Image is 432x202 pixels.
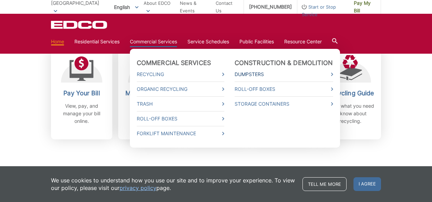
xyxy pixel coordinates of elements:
h2: Pay Your Bill [56,89,107,97]
a: Recycling Guide Learn what you need to know about recycling. [320,48,381,139]
a: privacy policy [120,184,156,192]
a: Tell me more [302,177,347,191]
a: EDCD logo. Return to the homepage. [51,21,108,29]
a: Commercial Services [130,38,177,45]
span: I agree [353,177,381,191]
p: Send a service request to EDCO. [123,102,174,117]
a: Pay Your Bill View, pay, and manage your bill online. [51,48,112,139]
h2: Recycling Guide [325,89,376,97]
a: Construction & Demolition [235,59,333,67]
a: Storage Containers [235,100,333,108]
a: Forklift Maintenance [137,130,224,137]
a: Home [51,38,64,45]
a: Organic Recycling [137,85,224,93]
span: English [109,1,144,13]
a: Recycling [137,71,224,78]
a: Resource Center [284,38,322,45]
p: We use cookies to understand how you use our site and to improve your experience. To view our pol... [51,177,296,192]
a: Public Facilities [239,38,274,45]
a: Roll-Off Boxes [137,115,224,123]
a: Service Schedules [187,38,229,45]
a: Residential Services [74,38,120,45]
h2: Make a Request [123,89,174,97]
p: Learn what you need to know about recycling. [325,102,376,125]
a: Trash [137,100,224,108]
p: View, pay, and manage your bill online. [56,102,107,125]
a: Roll-Off Boxes [235,85,333,93]
a: Dumpsters [235,71,333,78]
a: Make a Request Send a service request to EDCO. [118,48,179,139]
a: Commercial Services [137,59,211,67]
